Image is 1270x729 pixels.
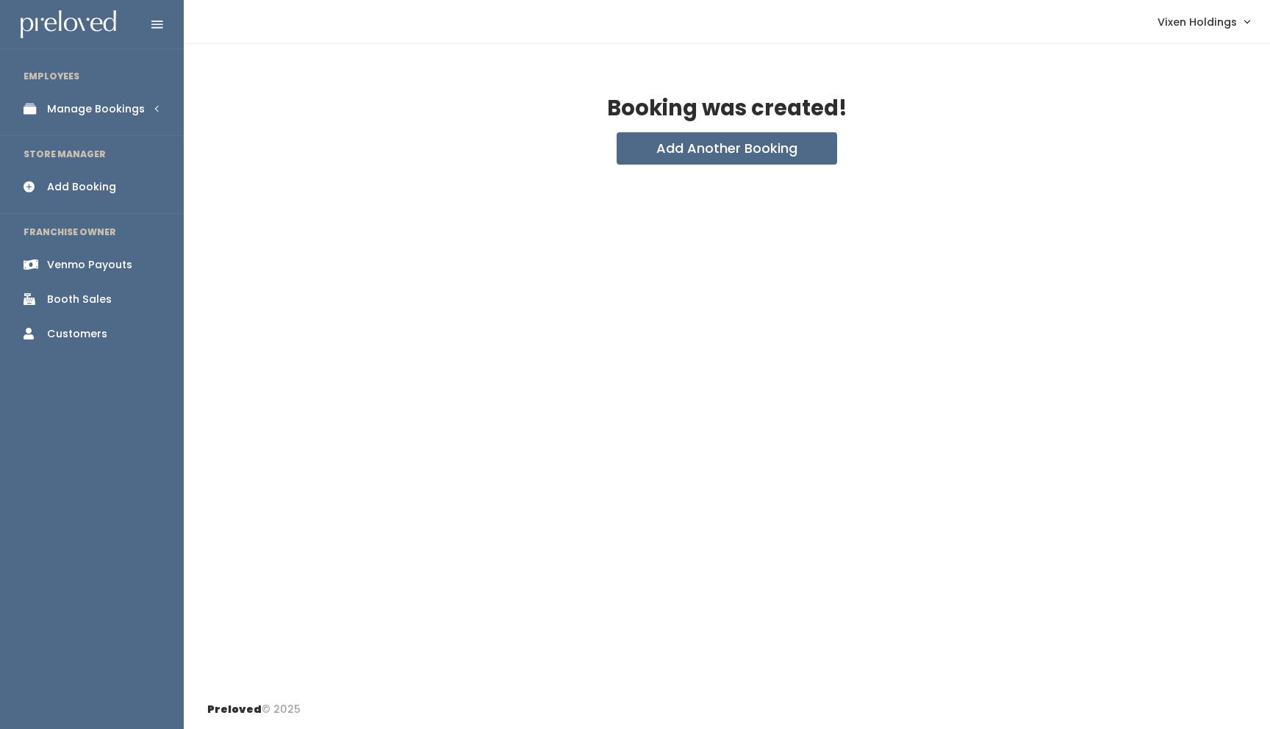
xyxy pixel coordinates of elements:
img: preloved logo [21,10,116,39]
div: Customers [47,326,107,342]
span: Vixen Holdings [1158,14,1237,30]
h2: Booking was created! [607,97,847,121]
div: Manage Bookings [47,101,145,117]
button: Add Another Booking [617,132,837,165]
div: Add Booking [47,179,116,195]
div: Venmo Payouts [47,257,132,273]
a: Vixen Holdings [1143,6,1264,37]
span: Preloved [207,702,262,717]
div: © 2025 [207,690,301,717]
div: Booth Sales [47,292,112,307]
